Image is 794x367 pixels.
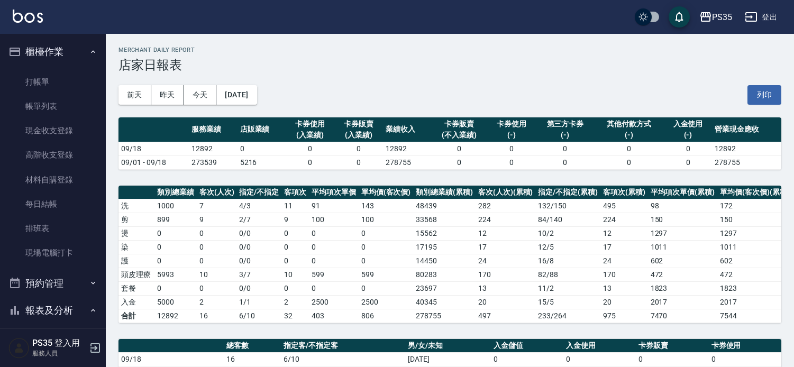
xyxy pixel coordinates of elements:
[197,240,237,254] td: 0
[383,117,432,142] th: 業績收入
[13,10,43,23] img: Logo
[337,130,380,141] div: (入業績)
[563,352,636,366] td: 0
[413,240,476,254] td: 17195
[154,186,197,199] th: 類別總業績
[197,295,237,309] td: 2
[4,94,102,118] a: 帳單列表
[4,70,102,94] a: 打帳單
[4,216,102,241] a: 排班表
[236,309,281,323] td: 6/10
[281,295,309,309] td: 2
[648,309,718,323] td: 7470
[535,254,600,268] td: 16 / 8
[648,281,718,295] td: 1823
[476,186,536,199] th: 客次(人次)(累積)
[118,85,151,105] button: 前天
[118,281,154,295] td: 套餐
[476,309,536,323] td: 497
[535,240,600,254] td: 12 / 5
[413,199,476,213] td: 48439
[600,199,648,213] td: 495
[717,199,792,213] td: 172
[118,199,154,213] td: 洗
[600,309,648,323] td: 975
[717,240,792,254] td: 1011
[281,226,309,240] td: 0
[154,254,197,268] td: 0
[334,155,383,169] td: 0
[197,186,237,199] th: 客次(人次)
[648,199,718,213] td: 98
[741,7,781,27] button: 登出
[4,297,102,324] button: 報表及分析
[648,254,718,268] td: 602
[709,352,781,366] td: 0
[717,254,792,268] td: 602
[563,339,636,353] th: 入金使用
[539,130,592,141] div: (-)
[600,281,648,295] td: 13
[535,281,600,295] td: 11 / 2
[490,130,533,141] div: (-)
[712,11,732,24] div: PS35
[309,186,359,199] th: 平均項次單價
[281,268,309,281] td: 10
[236,254,281,268] td: 0 / 0
[154,226,197,240] td: 0
[359,199,414,213] td: 143
[309,281,359,295] td: 0
[359,226,414,240] td: 0
[309,213,359,226] td: 100
[413,309,476,323] td: 278755
[476,199,536,213] td: 282
[4,143,102,167] a: 高階收支登錄
[359,240,414,254] td: 0
[118,58,781,72] h3: 店家日報表
[224,339,281,353] th: 總客數
[309,226,359,240] td: 0
[4,192,102,216] a: 每日結帳
[236,226,281,240] td: 0 / 0
[648,186,718,199] th: 平均項次單價(累積)
[189,142,238,155] td: 12892
[238,155,286,169] td: 5216
[359,254,414,268] td: 0
[4,168,102,192] a: 材料自購登錄
[535,213,600,226] td: 84 / 140
[4,328,102,353] a: 報表目錄
[4,270,102,297] button: 預約管理
[648,295,718,309] td: 2017
[118,226,154,240] td: 燙
[197,199,237,213] td: 7
[490,118,533,130] div: 卡券使用
[413,281,476,295] td: 23697
[286,155,334,169] td: 0
[600,213,648,226] td: 224
[118,268,154,281] td: 頭皮理療
[281,213,309,226] td: 9
[695,6,736,28] button: PS35
[189,117,238,142] th: 服務業績
[717,281,792,295] td: 1823
[236,281,281,295] td: 0 / 0
[712,117,781,142] th: 營業現金應收
[413,254,476,268] td: 14450
[667,118,710,130] div: 入金使用
[309,254,359,268] td: 0
[434,118,485,130] div: 卡券販賣
[236,268,281,281] td: 3 / 7
[359,295,414,309] td: 2500
[600,226,648,240] td: 12
[189,155,238,169] td: 273539
[405,352,491,366] td: [DATE]
[648,213,718,226] td: 150
[636,352,708,366] td: 0
[184,85,217,105] button: 今天
[667,130,710,141] div: (-)
[236,199,281,213] td: 4 / 3
[236,240,281,254] td: 0 / 0
[535,295,600,309] td: 15 / 5
[476,213,536,226] td: 224
[216,85,257,105] button: [DATE]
